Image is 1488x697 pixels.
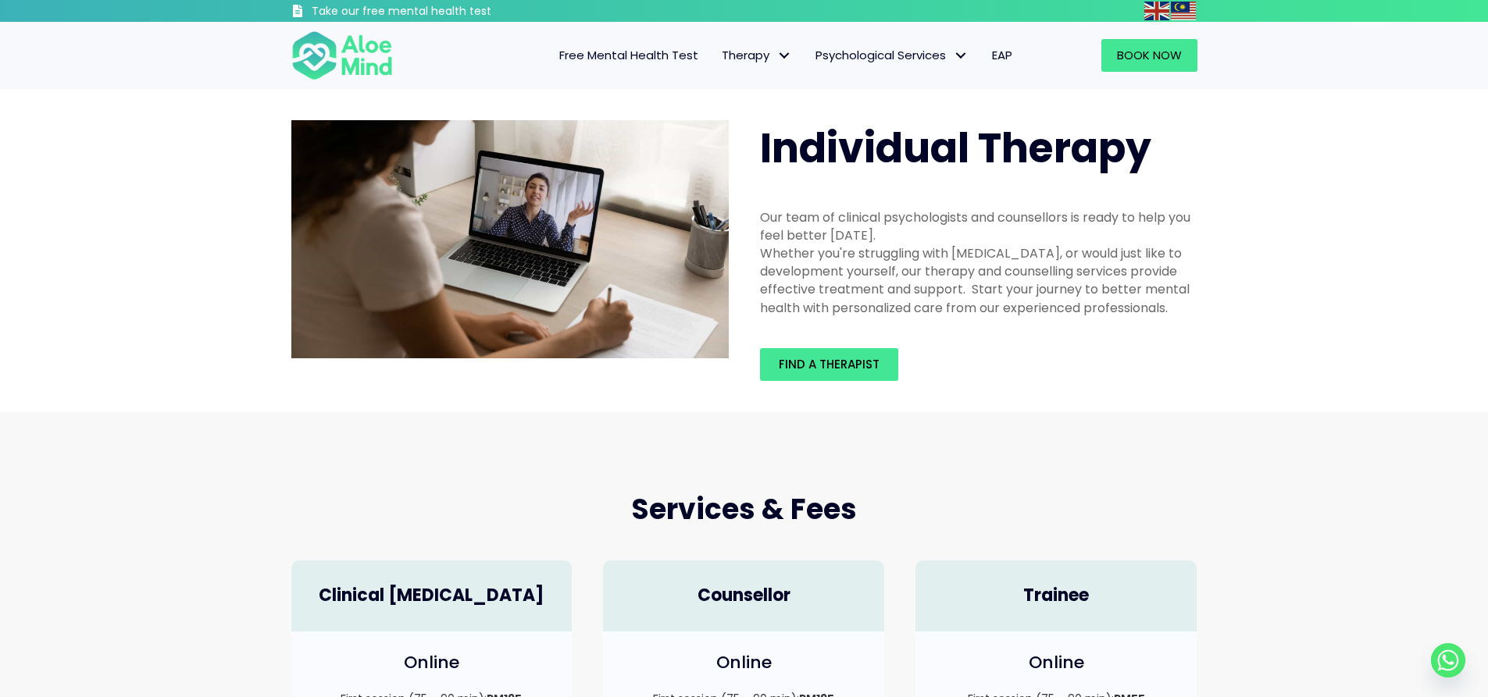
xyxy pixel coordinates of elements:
[1144,2,1169,20] img: en
[1171,2,1196,20] img: ms
[760,208,1197,244] div: Our team of clinical psychologists and counsellors is ready to help you feel better [DATE].
[619,651,869,675] h4: Online
[773,44,796,67] span: Therapy: submenu
[760,119,1151,176] span: Individual Therapy
[710,39,804,72] a: TherapyTherapy: submenu
[722,47,792,63] span: Therapy
[1144,2,1171,20] a: English
[950,44,972,67] span: Psychological Services: submenu
[619,584,869,608] h4: Counsellor
[307,584,557,608] h4: Clinical [MEDICAL_DATA]
[291,120,729,358] img: Aloe Mind Malaysia | Mental Healthcare Services in Malaysia and Singapore
[760,244,1197,317] div: Whether you're struggling with [MEDICAL_DATA], or would just like to development yourself, our th...
[779,356,880,372] span: Find a therapist
[815,47,969,63] span: Psychological Services
[559,47,698,63] span: Free Mental Health Test
[1101,39,1197,72] a: Book Now
[631,489,857,529] span: Services & Fees
[312,4,575,20] h3: Take our free mental health test
[548,39,710,72] a: Free Mental Health Test
[291,4,575,22] a: Take our free mental health test
[1431,643,1465,677] a: Whatsapp
[804,39,980,72] a: Psychological ServicesPsychological Services: submenu
[1171,2,1197,20] a: Malay
[1117,47,1182,63] span: Book Now
[760,348,898,381] a: Find a therapist
[413,39,1024,72] nav: Menu
[307,651,557,675] h4: Online
[931,651,1181,675] h4: Online
[992,47,1012,63] span: EAP
[931,584,1181,608] h4: Trainee
[291,30,393,81] img: Aloe mind Logo
[980,39,1024,72] a: EAP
